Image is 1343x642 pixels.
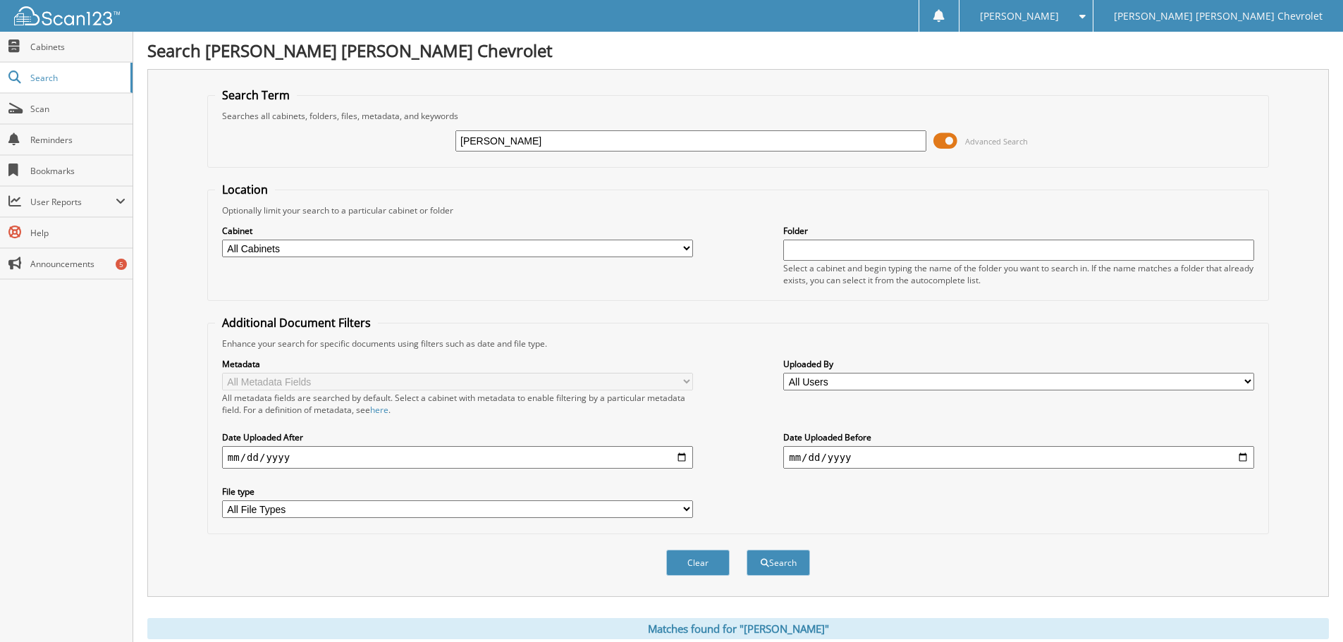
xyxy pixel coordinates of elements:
[222,225,693,237] label: Cabinet
[222,486,693,498] label: File type
[14,6,120,25] img: scan123-logo-white.svg
[30,103,125,115] span: Scan
[215,87,297,103] legend: Search Term
[783,225,1254,237] label: Folder
[222,431,693,443] label: Date Uploaded After
[783,262,1254,286] div: Select a cabinet and begin typing the name of the folder you want to search in. If the name match...
[783,358,1254,370] label: Uploaded By
[1114,12,1323,20] span: [PERSON_NAME] [PERSON_NAME] Chevrolet
[222,358,693,370] label: Metadata
[30,72,123,84] span: Search
[747,550,810,576] button: Search
[980,12,1059,20] span: [PERSON_NAME]
[370,404,388,416] a: here
[30,227,125,239] span: Help
[30,165,125,177] span: Bookmarks
[666,550,730,576] button: Clear
[147,618,1329,639] div: Matches found for "[PERSON_NAME]"
[30,258,125,270] span: Announcements
[215,204,1261,216] div: Optionally limit your search to a particular cabinet or folder
[30,41,125,53] span: Cabinets
[783,446,1254,469] input: end
[215,182,275,197] legend: Location
[215,338,1261,350] div: Enhance your search for specific documents using filters such as date and file type.
[147,39,1329,62] h1: Search [PERSON_NAME] [PERSON_NAME] Chevrolet
[965,136,1028,147] span: Advanced Search
[116,259,127,270] div: 5
[222,392,693,416] div: All metadata fields are searched by default. Select a cabinet with metadata to enable filtering b...
[222,446,693,469] input: start
[30,134,125,146] span: Reminders
[30,196,116,208] span: User Reports
[215,110,1261,122] div: Searches all cabinets, folders, files, metadata, and keywords
[783,431,1254,443] label: Date Uploaded Before
[215,315,378,331] legend: Additional Document Filters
